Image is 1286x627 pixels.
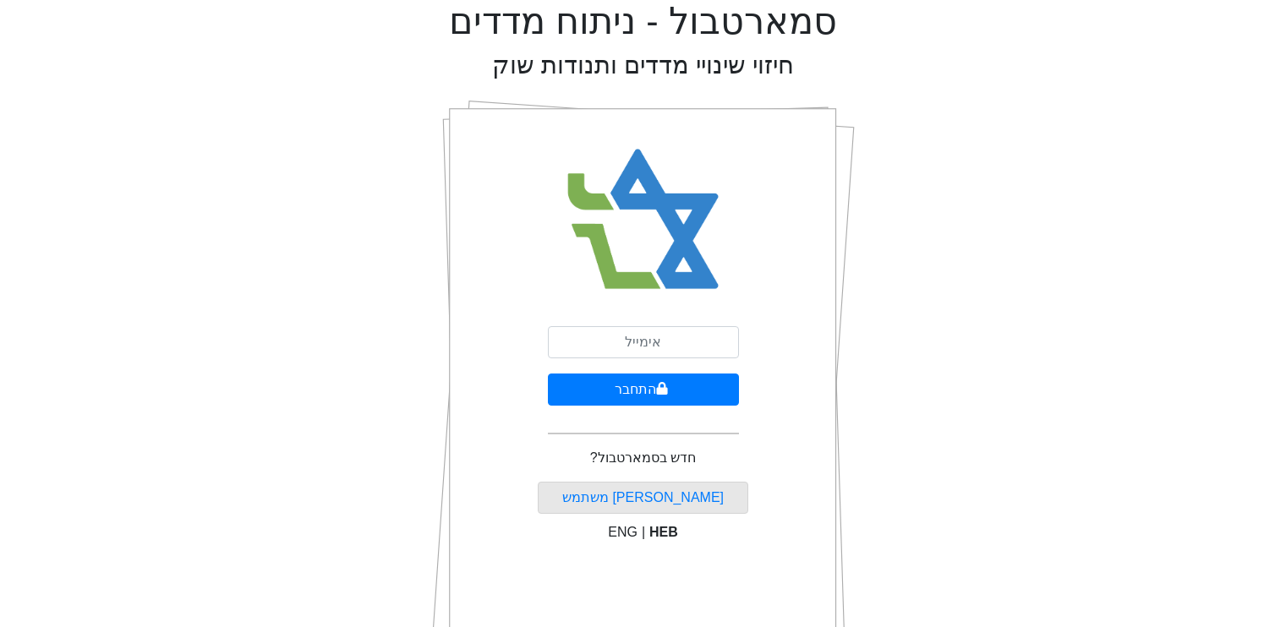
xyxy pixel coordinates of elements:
img: Smart Bull [551,127,735,313]
button: התחבר [548,373,739,406]
span: | [642,525,645,539]
span: ENG [608,525,638,539]
input: אימייל [548,326,739,358]
p: חדש בסמארטבול? [590,448,696,468]
button: [PERSON_NAME] משתמש [538,482,748,514]
span: HEB [649,525,678,539]
a: [PERSON_NAME] משתמש [562,490,724,504]
h2: חיזוי שינויי מדדים ותנודות שוק [492,51,794,80]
